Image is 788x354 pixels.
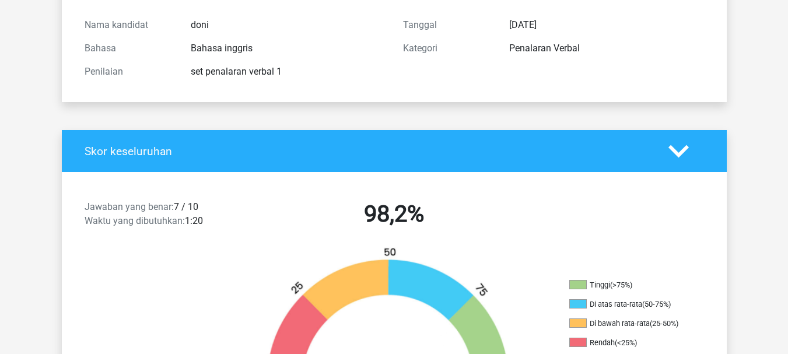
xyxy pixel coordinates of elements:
font: Rendah [590,338,615,347]
font: Penilaian [85,66,123,77]
font: (<25%) [615,338,637,347]
font: 1:20 [185,215,203,226]
font: Di atas rata-rata [590,300,642,309]
font: Di bawah rata-rata [590,319,650,328]
font: Jawaban yang benar: [85,201,174,212]
font: Bahasa inggris [191,43,253,54]
font: [DATE] [509,19,537,30]
font: (25-50%) [650,319,678,328]
font: Waktu yang dibutuhkan: [85,215,185,226]
font: 98,2% [364,200,424,227]
font: (50-75%) [642,300,671,309]
font: 7 / 10 [174,201,198,212]
font: Penalaran Verbal [509,43,580,54]
font: Kategori [403,43,437,54]
font: Nama kandidat [85,19,148,30]
font: (>75%) [610,281,632,289]
font: Skor keseluruhan [85,145,172,158]
font: Tanggal [403,19,437,30]
font: Tinggi [590,281,610,289]
font: doni [191,19,209,30]
font: Bahasa [85,43,116,54]
font: set penalaran verbal 1 [191,66,282,77]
